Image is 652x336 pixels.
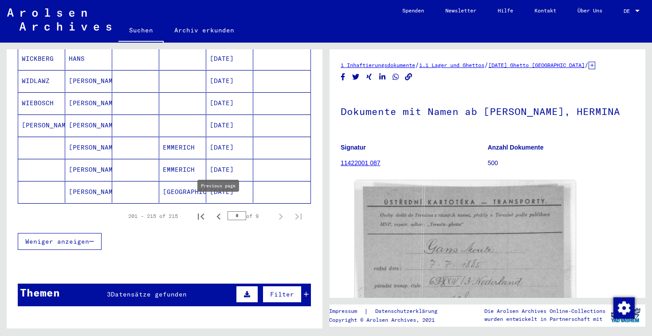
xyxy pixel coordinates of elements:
mat-cell: [PERSON_NAME] [65,92,112,114]
mat-cell: [PERSON_NAME] [65,137,112,158]
mat-cell: EMMERICH [159,159,206,181]
img: Zustimmung ändern [613,297,635,319]
span: / [415,61,419,69]
button: Filter [263,286,302,303]
mat-cell: [DATE] [206,115,253,136]
div: Zustimmung ändern [613,297,634,318]
mat-cell: [DATE] [206,92,253,114]
span: / [484,61,488,69]
mat-cell: WIDLAWZ [18,70,65,92]
mat-cell: [DATE] [206,70,253,92]
span: Filter [270,290,294,298]
button: Next page [272,207,290,225]
mat-cell: EMMERICH [159,137,206,158]
span: Weniger anzeigen [25,237,89,245]
div: Themen [20,285,60,300]
a: Datenschutzerklärung [368,307,448,316]
b: Anzahl Dokumente [488,144,544,151]
mat-cell: [PERSON_NAME] [65,115,112,136]
button: Weniger anzeigen [18,233,102,250]
a: Impressum [329,307,364,316]
div: | [329,307,448,316]
mat-cell: WICKBERG [18,48,65,70]
mat-cell: [PERSON_NAME] [18,115,65,136]
a: Archiv erkunden [164,20,245,41]
button: Share on Xing [365,71,374,83]
a: 11422001 087 [341,159,381,166]
button: First page [192,207,210,225]
button: Share on LinkedIn [378,71,387,83]
h1: Dokumente mit Namen ab [PERSON_NAME], HERMINA [341,91,634,130]
mat-cell: [GEOGRAPHIC_DATA] [159,181,206,203]
mat-cell: HANS [65,48,112,70]
img: 001.jpg [355,180,576,334]
button: Share on WhatsApp [391,71,401,83]
b: Signatur [341,144,366,151]
a: Suchen [118,20,164,43]
p: Copyright © Arolsen Archives, 2021 [329,316,448,324]
button: Share on Twitter [351,71,361,83]
div: 201 – 215 of 215 [128,212,178,220]
p: wurden entwickelt in Partnerschaft mit [484,315,605,323]
mat-cell: WIEBOSCH [18,92,65,114]
mat-cell: [PERSON_NAME] [65,159,112,181]
a: [DATE] Ghetto [GEOGRAPHIC_DATA] [488,62,585,68]
mat-cell: [PERSON_NAME] [65,181,112,203]
span: 3 [107,290,111,298]
img: yv_logo.png [609,304,642,326]
a: 1 Inhaftierungsdokumente [341,62,415,68]
p: 500 [488,158,635,168]
img: Arolsen_neg.svg [7,8,111,31]
button: Copy link [404,71,413,83]
button: Last page [290,207,307,225]
span: Datensätze gefunden [111,290,187,298]
div: of 9 [228,212,272,220]
mat-cell: [DATE] [206,181,253,203]
mat-cell: [DATE] [206,48,253,70]
span: / [585,61,589,69]
mat-cell: [PERSON_NAME] [65,70,112,92]
a: 1.1 Lager und Ghettos [419,62,484,68]
mat-cell: [DATE] [206,137,253,158]
span: DE [624,8,633,14]
p: Die Arolsen Archives Online-Collections [484,307,605,315]
mat-cell: [DATE] [206,159,253,181]
button: Previous page [210,207,228,225]
button: Share on Facebook [338,71,348,83]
